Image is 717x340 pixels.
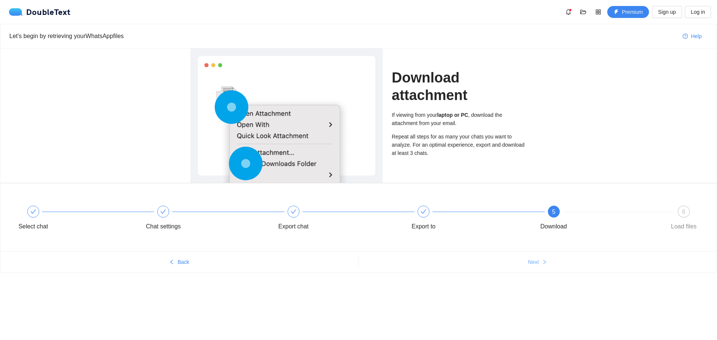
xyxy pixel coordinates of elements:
[412,221,435,233] div: Export to
[540,221,567,233] div: Download
[9,8,71,16] a: logoDoubleText
[562,6,574,18] button: bell
[532,206,662,233] div: 5Download
[18,221,48,233] div: Select chat
[160,209,166,215] span: check
[563,9,574,15] span: bell
[592,6,604,18] button: appstore
[552,209,555,215] span: 5
[146,221,181,233] div: Chat settings
[30,209,36,215] span: check
[12,206,142,233] div: Select chat
[622,8,643,16] span: Premium
[291,209,297,215] span: check
[691,32,702,40] span: Help
[577,6,589,18] button: folder-open
[358,256,717,268] button: Nextright
[614,9,619,15] span: thunderbolt
[578,9,589,15] span: folder-open
[169,259,174,265] span: left
[9,8,71,16] div: DoubleText
[528,258,539,266] span: Next
[542,259,547,265] span: right
[420,209,426,215] span: check
[683,34,688,40] span: question-circle
[0,256,358,268] button: leftBack
[402,206,532,233] div: Export to
[142,206,271,233] div: Chat settings
[691,8,705,16] span: Log in
[607,6,649,18] button: thunderboltPremium
[9,31,677,41] div: Let's begin by retrieving your WhatsApp files
[392,111,527,127] div: If viewing from your , download the attachment from your email.
[682,209,686,215] span: 6
[662,206,705,233] div: 6Load files
[593,9,604,15] span: appstore
[278,221,308,233] div: Export chat
[177,258,189,266] span: Back
[652,6,682,18] button: Sign up
[9,8,26,16] img: logo
[685,6,711,18] button: Log in
[437,112,468,118] b: laptop or PC
[658,8,676,16] span: Sign up
[392,132,527,157] div: Repeat all steps for as many your chats you want to analyze. For an optimal experience, export an...
[272,206,402,233] div: Export chat
[392,69,527,104] h1: Download attachment
[671,221,697,233] div: Load files
[677,30,708,42] button: question-circleHelp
